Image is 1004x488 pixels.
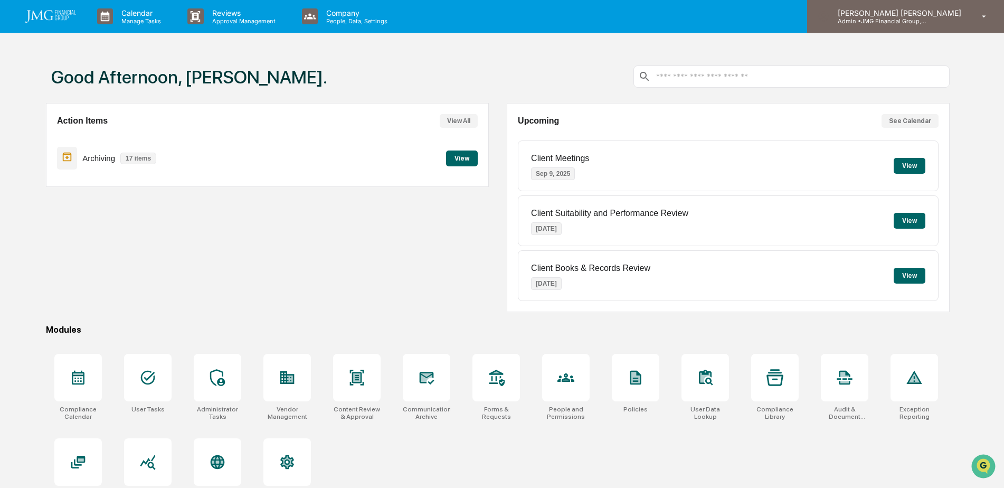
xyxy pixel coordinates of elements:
[204,17,281,25] p: Approval Management
[11,8,23,21] button: back
[542,406,590,420] div: People and Permissions
[894,158,925,174] button: View
[531,222,562,235] p: [DATE]
[34,72,87,80] span: [PERSON_NAME]
[183,325,195,338] button: Send
[204,8,281,17] p: Reviews
[94,72,116,80] span: [DATE]
[333,406,381,420] div: Content Review & Approval
[531,209,688,218] p: Client Suitability and Performance Review
[531,264,650,273] p: Client Books & Records Review
[82,154,115,163] p: Archiving
[829,8,967,17] p: [PERSON_NAME] [PERSON_NAME]
[51,67,327,88] h1: Good Afternoon, [PERSON_NAME].
[194,406,241,420] div: Administrator Tasks
[11,48,27,65] img: Jack Rasmussen
[446,151,478,166] button: View
[829,17,927,25] p: Admin • JMG Financial Group, Ltd.
[21,168,30,177] img: 1746055101610-c473b297-6a78-478c-a979-82029cc54cd1
[531,154,589,163] p: Client Meetings
[39,159,165,172] p: Great, thank you [PERSON_NAME]!
[623,406,648,413] div: Policies
[751,406,799,420] div: Compliance Library
[46,325,950,335] div: Modules
[34,182,87,190] span: [PERSON_NAME]
[318,17,393,25] p: People, Data, Settings
[113,8,166,17] p: Calendar
[131,406,165,413] div: User Tasks
[531,277,562,290] p: [DATE]
[89,182,92,190] span: •
[440,114,478,128] button: View All
[69,100,187,125] div: I'll ask him if he can get a trade confirmation for us.
[57,116,108,126] h2: Action Items
[25,10,76,23] img: logo
[882,114,939,128] button: See Calendar
[894,213,925,229] button: View
[891,406,938,420] div: Exception Reporting
[11,158,27,175] img: Jack Rasmussen
[263,406,311,420] div: Vendor Management
[970,453,999,482] iframe: Open customer support
[89,72,92,80] span: •
[113,17,166,25] p: Manage Tasks
[21,59,30,67] img: 1746055101610-c473b297-6a78-478c-a979-82029cc54cd1
[54,406,102,420] div: Compliance Calendar
[681,406,729,420] div: User Data Lookup
[171,133,192,141] span: [DATE]
[69,210,187,336] div: I have not heard from Oscar yet. I did look at his trades in Greenboard. There is a transaction l...
[821,406,868,420] div: Audit & Document Logs
[531,167,575,180] p: Sep 9, 2025
[120,153,156,164] p: 17 items
[403,406,450,420] div: Communications Archive
[518,116,559,126] h2: Upcoming
[472,406,520,420] div: Forms & Requests
[894,268,925,284] button: View
[446,153,478,163] a: View
[94,182,116,190] span: [DATE]
[27,8,40,21] img: Go home
[318,8,393,17] p: Company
